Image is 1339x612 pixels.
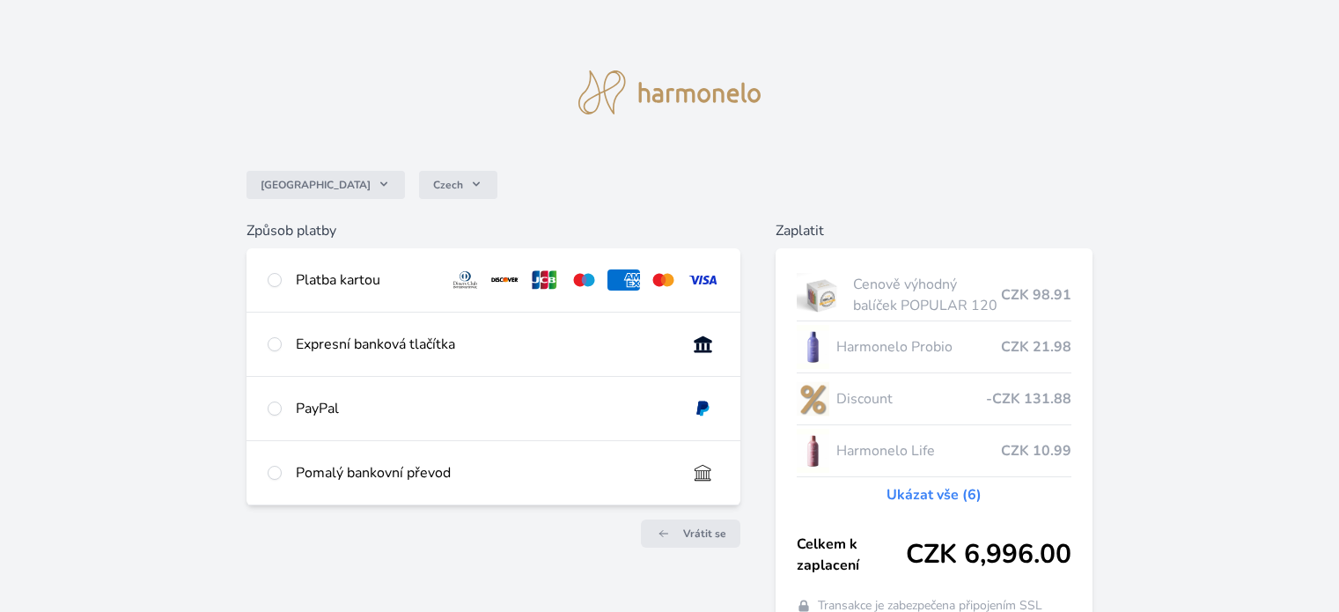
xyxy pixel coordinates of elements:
h6: Způsob platby [246,220,739,241]
span: [GEOGRAPHIC_DATA] [261,178,371,192]
img: paypal.svg [687,398,719,419]
img: CLEAN_LIFE_se_stinem_x-lo.jpg [797,429,830,473]
h6: Zaplatit [776,220,1093,241]
div: Pomalý bankovní převod [296,462,672,483]
img: onlineBanking_CZ.svg [687,334,719,355]
span: CZK 21.98 [1001,336,1071,358]
div: Platba kartou [296,269,435,291]
span: CZK 98.91 [1001,284,1071,306]
img: jcb.svg [528,269,561,291]
img: CLEAN_PROBIO_se_stinem_x-lo.jpg [797,325,830,369]
span: CZK 6,996.00 [906,539,1071,571]
span: Discount [836,388,985,409]
img: popular.jpg [797,273,847,317]
img: mc.svg [647,269,680,291]
span: Vrátit se [683,527,726,541]
img: bankTransfer_IBAN.svg [687,462,719,483]
span: CZK 10.99 [1001,440,1071,461]
img: maestro.svg [568,269,600,291]
a: Vrátit se [641,520,740,548]
span: Czech [433,178,463,192]
span: Cenově výhodný balíček POPULAR 120 [853,274,1000,316]
div: Expresní banková tlačítka [296,334,672,355]
span: -CZK 131.88 [986,388,1071,409]
span: Celkem k zaplacení [797,534,906,576]
img: discount-lo.png [797,377,830,421]
img: logo.svg [578,70,761,114]
img: discover.svg [489,269,521,291]
div: PayPal [296,398,672,419]
a: Ukázat vše (6) [887,484,982,505]
img: amex.svg [607,269,640,291]
img: diners.svg [449,269,482,291]
span: Harmonelo Probio [836,336,1000,358]
span: Harmonelo Life [836,440,1000,461]
button: Czech [419,171,497,199]
img: visa.svg [687,269,719,291]
button: [GEOGRAPHIC_DATA] [246,171,405,199]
